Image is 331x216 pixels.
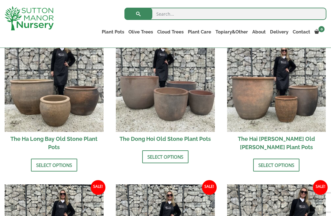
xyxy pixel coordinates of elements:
img: The Dong Hoi Old Stone Plant Pots [116,33,215,132]
span: Sale! [91,180,105,195]
a: Delivery [268,28,291,36]
h2: The Hai [PERSON_NAME] Old [PERSON_NAME] Plant Pots [227,132,326,154]
span: Sale! [313,180,328,195]
h2: The Dong Hoi Old Stone Plant Pots [116,132,215,146]
span: Sale! [202,180,217,195]
a: Sale! The Hai [PERSON_NAME] Old [PERSON_NAME] Plant Pots [227,33,326,154]
a: Topiary&Other [213,28,250,36]
a: Select options for “The Ha Long Bay Old Stone Plant Pots” [31,159,77,172]
input: Search... [124,8,326,20]
img: The Hai Phong Old Stone Plant Pots [227,33,326,132]
a: 0 [312,28,326,36]
img: The Ha Long Bay Old Stone Plant Pots [5,33,104,132]
a: Select options for “The Hai Phong Old Stone Plant Pots” [253,159,299,172]
a: Plant Care [186,28,213,36]
a: About [250,28,268,36]
a: Plant Pots [100,28,126,36]
span: 0 [318,26,325,32]
a: Sale! The Ha Long Bay Old Stone Plant Pots [5,33,104,154]
h2: The Ha Long Bay Old Stone Plant Pots [5,132,104,154]
a: Sale! The Dong Hoi Old Stone Plant Pots [116,33,215,146]
a: Contact [291,28,312,36]
a: Select options for “The Dong Hoi Old Stone Plant Pots” [142,150,188,163]
a: Cloud Trees [155,28,186,36]
img: logo [5,6,54,30]
a: Olive Trees [126,28,155,36]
